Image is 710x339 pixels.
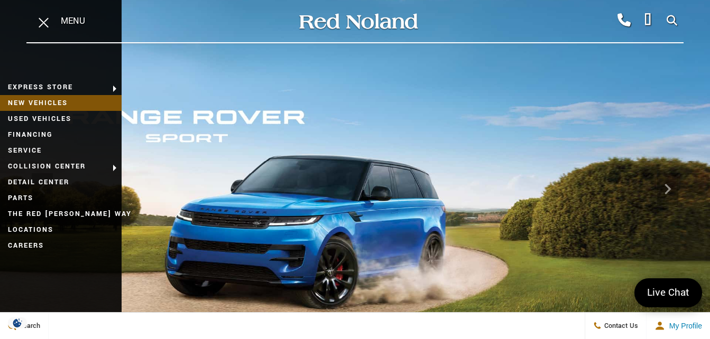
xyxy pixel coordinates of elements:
button: Open user profile menu [647,313,710,339]
section: Click to Open Cookie Consent Modal [5,317,30,328]
span: Contact Us [602,321,638,331]
span: My Profile [665,322,702,330]
div: Next [657,173,678,205]
a: Live Chat [634,278,702,307]
img: Red Noland Auto Group [297,12,419,31]
img: Opt-Out Icon [5,317,30,328]
span: Live Chat [642,286,695,300]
